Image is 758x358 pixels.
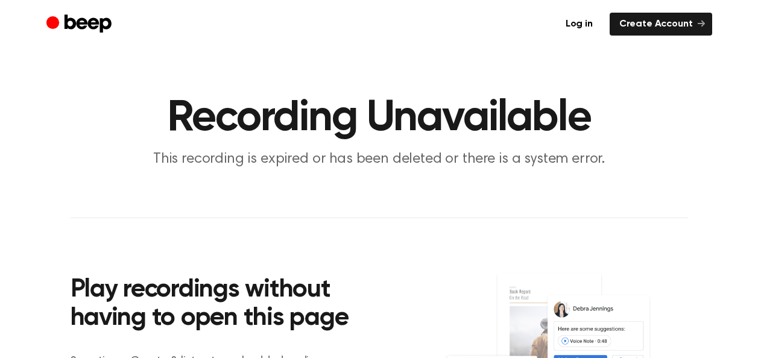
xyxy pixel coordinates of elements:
[71,276,396,333] h2: Play recordings without having to open this page
[71,96,688,140] h1: Recording Unavailable
[610,13,712,36] a: Create Account
[556,13,602,36] a: Log in
[148,149,611,169] p: This recording is expired or has been deleted or there is a system error.
[46,13,115,36] a: Beep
